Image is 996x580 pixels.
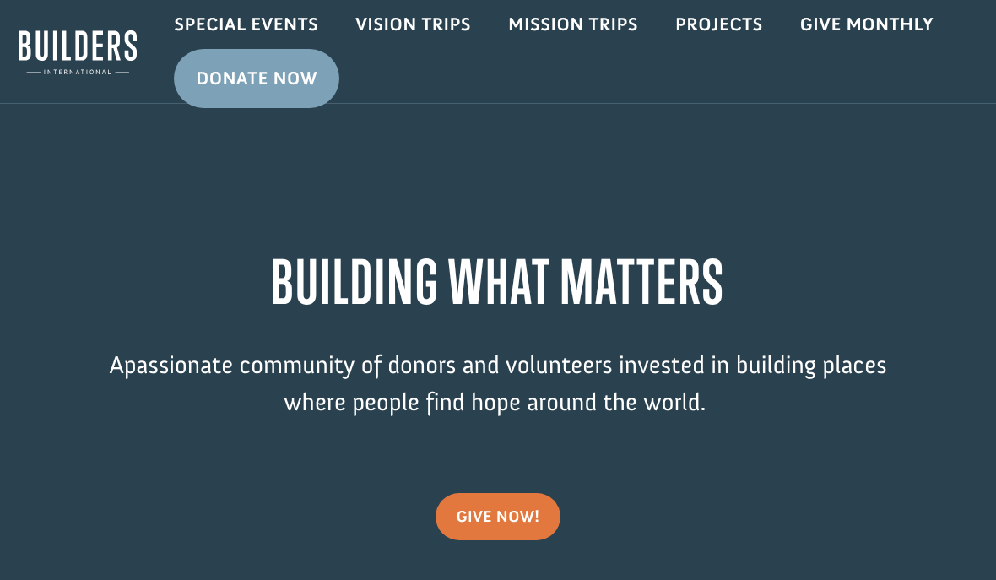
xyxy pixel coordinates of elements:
[436,493,561,540] a: give now!
[174,49,339,108] a: Donate Now
[100,347,896,446] p: passionate community of donors and volunteers invested in building places where people find hope ...
[109,350,123,380] span: A
[100,247,896,325] h1: BUILDING WHAT MATTERS
[19,26,137,79] img: Builders International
